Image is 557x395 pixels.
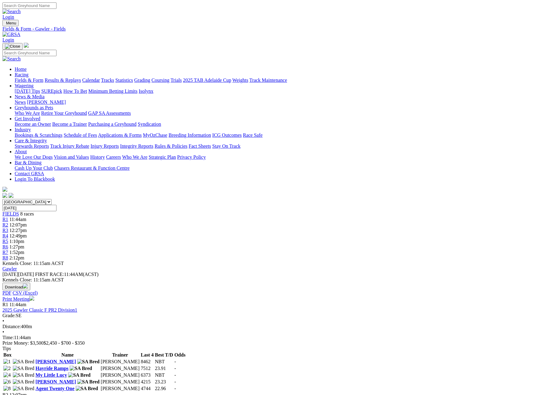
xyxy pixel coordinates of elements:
div: 400m [2,324,555,329]
input: Select date [2,205,56,211]
img: SA Bred [77,359,100,364]
img: facebook.svg [2,193,7,198]
img: SA Bred [13,379,35,385]
a: R1 [2,217,8,222]
a: Integrity Reports [120,143,153,149]
a: Track Injury Rebate [50,143,89,149]
a: Schedule of Fees [64,132,97,138]
a: Greyhounds as Pets [15,105,53,110]
a: Grading [134,78,150,83]
a: Wagering [15,83,34,88]
span: Box [3,352,12,357]
a: Strategic Plan [149,154,176,160]
a: News & Media [15,94,45,99]
a: My Little Lucy [35,372,67,378]
span: - [174,366,176,371]
a: Purchasing a Greyhound [88,121,137,127]
a: Minimum Betting Limits [88,89,137,94]
div: About [15,154,555,160]
img: printer.svg [29,296,34,301]
a: Fields & Form - Gawler - Fields [2,26,555,32]
td: 4215 [140,379,154,385]
button: Toggle navigation [2,43,23,50]
span: FIRST RACE: [35,272,64,277]
button: Download [2,283,30,290]
a: Racing [15,72,28,77]
a: Who We Are [122,154,147,160]
a: Hayride Ramps [35,366,68,371]
a: Careers [106,154,121,160]
a: Home [15,67,27,72]
a: GAP SA Assessments [88,111,131,116]
img: logo-grsa-white.png [2,187,7,192]
a: FIELDS [2,211,19,216]
td: 23.91 [155,365,173,371]
a: Login [2,37,14,42]
img: SA Bred [13,366,35,371]
div: Bar & Dining [15,165,555,171]
span: Grade: [2,313,16,318]
a: Contact GRSA [15,171,44,176]
img: SA Bred [13,372,35,378]
td: NBT [155,372,173,378]
img: SA Bred [76,386,98,391]
a: R8 [2,255,8,260]
span: 12:49pm [9,233,27,238]
td: [PERSON_NAME] [100,359,140,365]
div: Racing [15,78,555,83]
a: Chasers Restaurant & Function Centre [54,165,129,171]
th: Trainer [100,352,140,358]
span: R2 [2,222,8,227]
td: [PERSON_NAME] [100,386,140,392]
span: 1:10pm [9,239,24,244]
img: SA Bred [77,379,100,385]
div: Greyhounds as Pets [15,111,555,116]
a: [DATE] Tips [15,89,40,94]
td: 6373 [140,372,154,378]
a: History [90,154,105,160]
a: Race Safe [243,132,262,138]
td: NBT [155,359,173,365]
img: 2 [3,366,11,371]
span: 11:44am [9,217,26,222]
span: Time: [2,335,14,340]
img: download.svg [23,284,28,288]
img: logo-grsa-white.png [24,43,29,48]
span: - [174,372,176,378]
span: - [174,379,176,384]
a: Track Maintenance [249,78,287,83]
td: 22.96 [155,386,173,392]
a: Get Involved [15,116,40,121]
span: R1 [2,302,8,307]
a: Login To Blackbook [15,176,55,182]
th: Odds [174,352,186,358]
a: R5 [2,239,8,244]
span: 1:52pm [9,250,24,255]
a: Become a Trainer [52,121,87,127]
input: Search [2,50,56,56]
div: 11:44am [2,335,555,340]
a: R7 [2,250,8,255]
span: 11:44AM(ACST) [35,272,99,277]
a: Calendar [82,78,100,83]
div: Get Involved [15,121,555,127]
span: [DATE] [2,272,18,277]
td: 8462 [140,359,154,365]
a: About [15,149,27,154]
a: Become an Owner [15,121,51,127]
img: 1 [3,359,11,364]
a: Statistics [115,78,133,83]
a: Rules & Policies [155,143,187,149]
a: R3 [2,228,8,233]
div: News & Media [15,100,555,105]
a: Results & Replays [45,78,81,83]
a: Retire Your Greyhound [41,111,87,116]
span: Kennels Close: 11:15am ACST [2,261,64,266]
a: Fact Sheets [189,143,211,149]
a: Coursing [151,78,169,83]
img: GRSA [2,32,20,37]
button: Toggle navigation [2,20,19,26]
a: ICG Outcomes [212,132,242,138]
